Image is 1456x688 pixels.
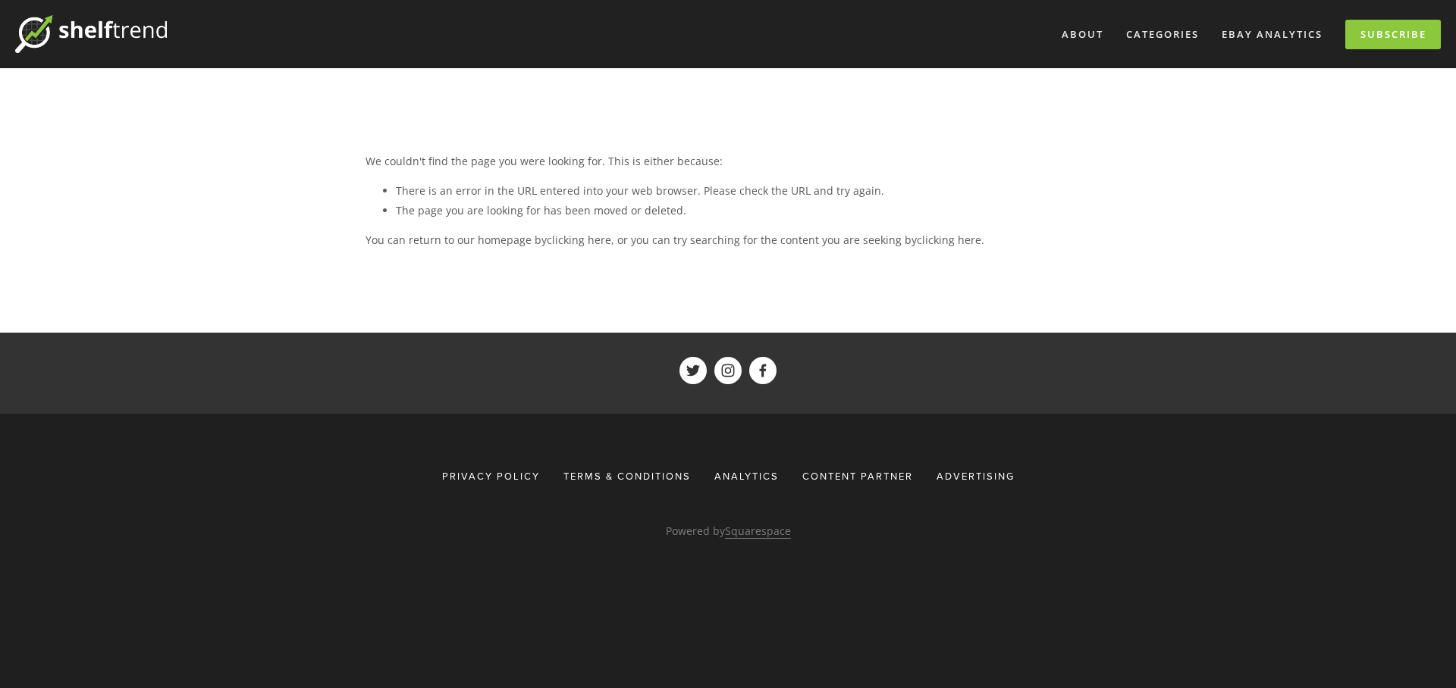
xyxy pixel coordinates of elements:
[366,521,1090,540] p: Powered by
[1212,22,1332,47] a: eBay Analytics
[396,181,1090,200] li: There is an error in the URL entered into your web browser. Please check the URL and try again.
[749,357,777,384] a: ShelfTrend
[679,357,707,384] a: ShelfTrend
[937,469,1015,483] span: Advertising
[547,233,611,247] a: clicking here
[554,462,701,489] a: Terms & Conditions
[442,462,550,489] a: Privacy Policy
[15,15,167,53] img: ShelfTrend
[396,201,1090,220] li: The page you are looking for has been moved or deleted.
[563,469,691,483] span: Terms & Conditions
[1116,22,1209,47] div: Categories
[366,230,1090,249] p: You can return to our homepage by , or you can try searching for the content you are seeking by .
[366,152,1090,170] p: We couldn't find the page you were looking for. This is either because:
[725,524,791,539] a: Squarespace
[917,233,981,247] a: clicking here
[1052,22,1113,47] a: About
[1345,20,1441,49] a: Subscribe
[714,357,742,384] a: ShelfTrend
[927,462,1015,489] a: Advertising
[704,462,789,489] div: Analytics
[442,469,540,483] span: Privacy Policy
[792,462,923,489] a: Content Partner
[802,469,913,483] span: Content Partner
